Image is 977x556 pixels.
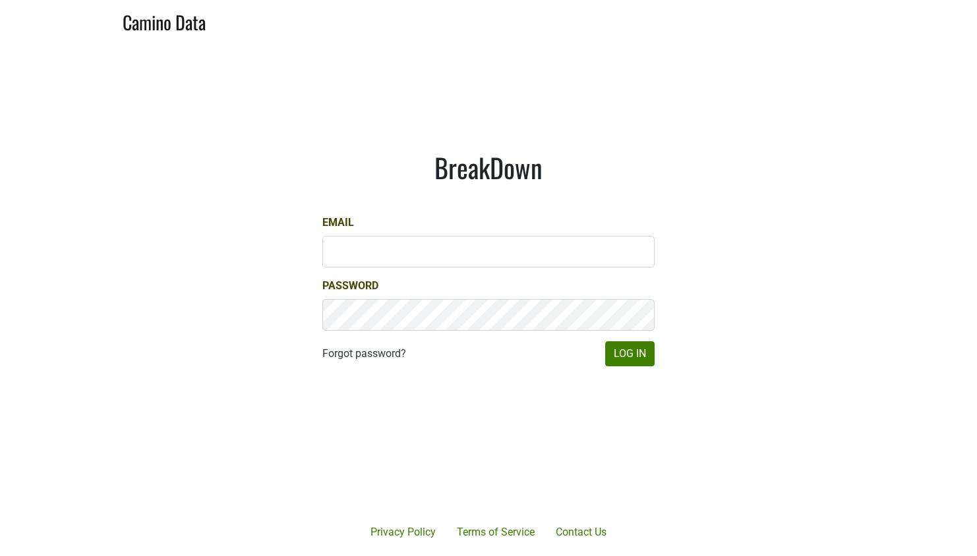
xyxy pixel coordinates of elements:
a: Forgot password? [322,346,406,362]
a: Camino Data [123,5,206,36]
button: Log In [605,341,655,366]
a: Contact Us [545,519,617,545]
a: Terms of Service [446,519,545,545]
a: Privacy Policy [360,519,446,545]
h1: BreakDown [322,152,655,183]
label: Password [322,278,378,294]
label: Email [322,215,354,231]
